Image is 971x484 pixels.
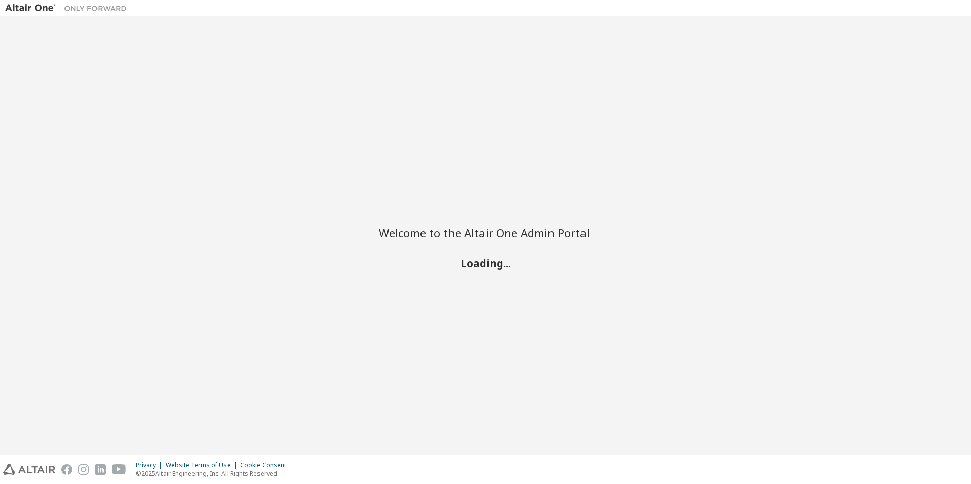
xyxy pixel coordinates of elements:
[166,461,240,469] div: Website Terms of Use
[95,464,106,475] img: linkedin.svg
[78,464,89,475] img: instagram.svg
[112,464,126,475] img: youtube.svg
[240,461,293,469] div: Cookie Consent
[379,226,592,240] h2: Welcome to the Altair One Admin Portal
[379,257,592,270] h2: Loading...
[5,3,132,13] img: Altair One
[136,469,293,478] p: © 2025 Altair Engineering, Inc. All Rights Reserved.
[61,464,72,475] img: facebook.svg
[3,464,55,475] img: altair_logo.svg
[136,461,166,469] div: Privacy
